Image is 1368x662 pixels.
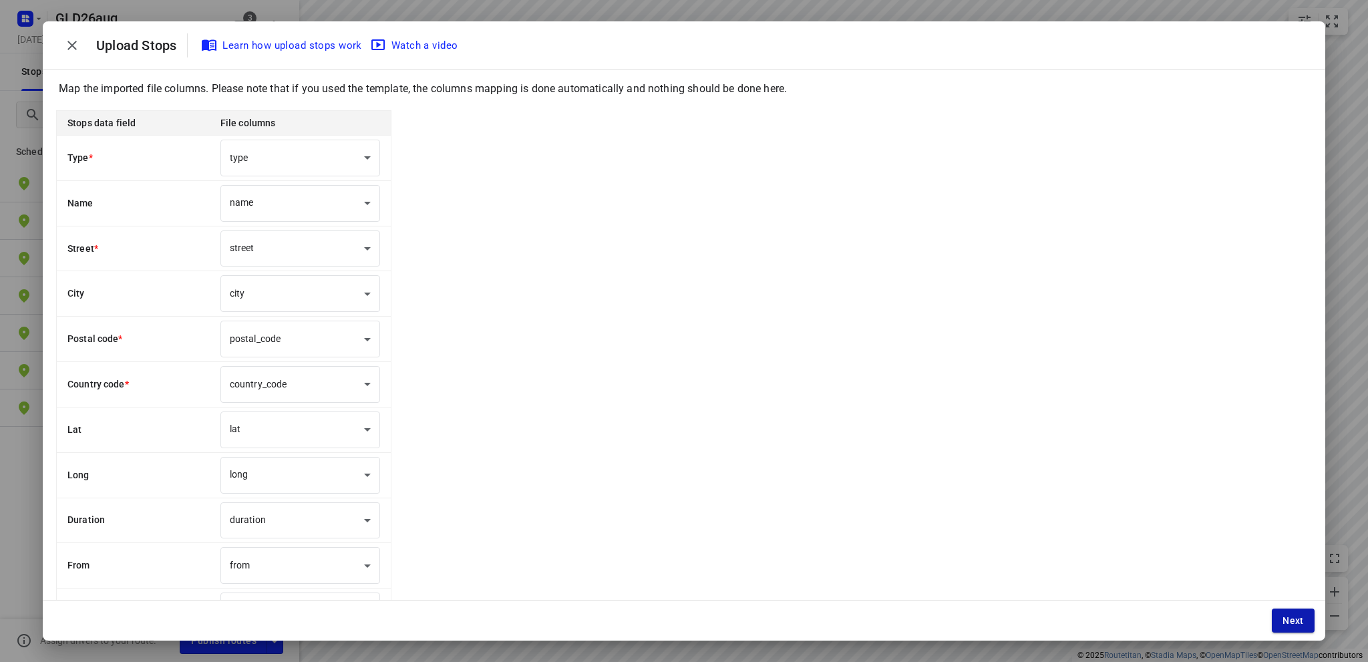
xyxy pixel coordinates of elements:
div: postal_code [220,321,380,357]
div: name [220,185,380,222]
div: duration [220,502,380,539]
div: from [220,547,380,584]
p: Country code [67,377,194,391]
p: City [67,287,194,301]
a: Learn how upload stops work [198,33,367,57]
button: Watch a video [367,33,464,57]
div: type [220,140,380,176]
p: Name [67,196,194,210]
button: Next [1272,609,1315,633]
p: Duration [67,513,194,527]
th: Stops data field [57,111,210,136]
p: Long [67,468,194,482]
p: From [67,558,194,572]
p: Street [67,242,194,256]
p: Lat [67,423,194,437]
div: lat [220,411,380,448]
span: Learn how upload stops work [204,37,362,54]
div: to [220,593,380,629]
p: Type [67,151,194,165]
span: Next [1282,615,1304,626]
p: Map the imported file columns. Please note that if you used the template, the columns mapping is ... [59,81,1309,97]
div: long [220,457,380,494]
th: File columns [210,111,391,136]
p: Postal code [67,332,194,346]
div: city [220,275,380,312]
p: Upload Stops [96,35,187,55]
div: street [220,230,380,267]
div: country_code [220,366,380,403]
span: Watch a video [373,37,458,54]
